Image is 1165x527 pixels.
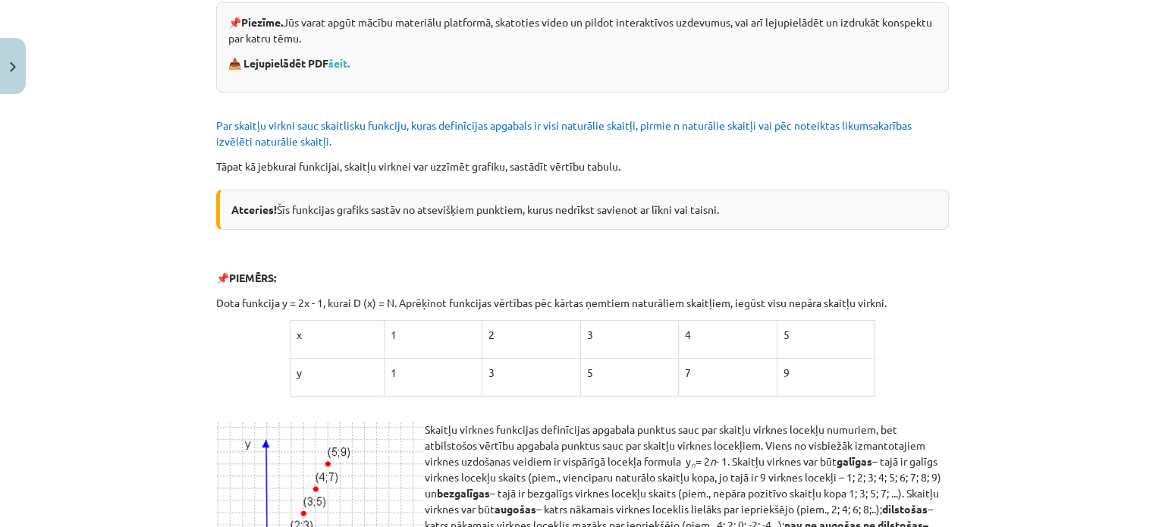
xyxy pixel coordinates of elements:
b: bezgalīgas [437,486,490,500]
p: 9 [783,365,869,381]
p: x [297,327,378,343]
span: Par skaitļu virkni sauc skaitlisku funkciju, kuras definīcijas apgabals ir visi naturālie skaitļi... [216,118,912,148]
b: Atceries! [231,202,277,216]
p: 5 [783,327,869,343]
p: 1 [391,327,476,343]
strong: 📥 Lejupielādēt PDF [228,56,352,70]
strong: Piezīme. [241,15,283,29]
em: n [710,454,716,468]
p: 3 [488,365,573,381]
p: y [297,365,378,381]
p: Dota funkcija y = 2x - 1, kurai D (x) = N. Aprēķinot funkcijas vērtības pēc kārtas ņemtiem naturā... [216,295,949,311]
img: icon-close-lesson-0947bae3869378f0d4975bcd49f059093ad1ed9edebbc8119c70593378902aed.svg [10,62,16,72]
b: augošas [495,502,536,516]
b: galīgas [837,454,872,468]
p: 7 [685,365,770,381]
p: 1 [391,365,476,381]
p: 📌 Jūs varat apgūt mācību materiālu platformā, skatoties video un pildot interaktīvos uzdevumus, v... [228,14,937,46]
a: šeit. [328,56,350,70]
p: 5 [587,365,672,381]
p: 3 [587,327,672,343]
p: 📌 [216,270,949,286]
b: dilstošas [882,502,928,516]
em: n [691,459,696,470]
div: Šīs funkcijas grafiks sastāv no atsevišķiem punktiem, kurus nedrīkst savienot ar līkni vai taisni. [216,190,949,230]
b: PIEMĒRS: [229,271,276,284]
p: 2 [488,327,573,343]
p: Tāpat kā jebkurai funkcijai, skaitļu virknei var uzzīmēt grafiku, sastādīt vērtību tabulu. [216,158,949,174]
p: 4 [685,327,770,343]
